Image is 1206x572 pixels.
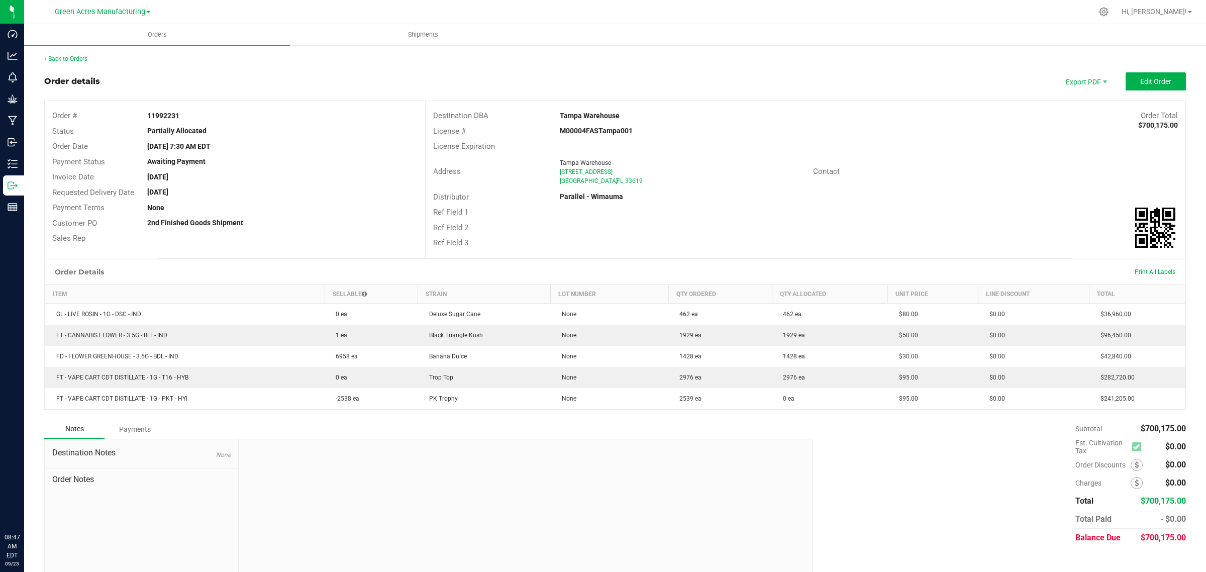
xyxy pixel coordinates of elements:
li: Export PDF [1055,72,1116,90]
span: 33619 [625,177,643,184]
th: Qty Ordered [668,284,772,303]
span: Green Acres Manufacturing [55,8,145,16]
span: 1 ea [331,332,347,339]
span: Calculate cultivation tax [1132,440,1146,453]
span: 1929 ea [778,332,805,339]
span: 2539 ea [674,395,701,402]
span: Customer PO [52,219,97,228]
span: Balance Due [1075,533,1121,542]
span: 0 ea [331,311,347,318]
span: 2976 ea [674,374,701,381]
span: Requested Delivery Date [52,188,134,197]
a: Shipments [290,24,556,45]
span: Shipments [394,30,452,39]
qrcode: 11992231 [1135,208,1175,248]
div: Order details [44,75,100,87]
th: Total [1089,284,1185,303]
span: Order Date [52,142,88,151]
span: [GEOGRAPHIC_DATA] [560,177,618,184]
span: 1428 ea [778,353,805,360]
span: Order # [52,111,77,120]
th: Sellable [325,284,418,303]
strong: Parallel - Wimauma [560,193,623,201]
span: Order Discounts [1075,461,1131,469]
p: 08:47 AM EDT [5,533,20,560]
div: Manage settings [1097,7,1110,17]
strong: Awaiting Payment [147,157,206,165]
span: Ref Field 3 [433,238,468,247]
span: 0 ea [778,395,794,402]
button: Edit Order [1126,72,1186,90]
strong: None [147,204,164,212]
span: License Expiration [433,142,495,151]
span: Order Notes [52,473,231,486]
span: License # [433,127,466,136]
span: Est. Cultivation Tax [1075,439,1128,455]
strong: 11992231 [147,112,179,120]
inline-svg: Reports [8,202,18,212]
th: Line Discount [978,284,1089,303]
span: [STREET_ADDRESS] [560,168,613,175]
span: Ref Field 1 [433,208,468,217]
span: Destination DBA [433,111,488,120]
span: $0.00 [984,332,1005,339]
span: GL - LIVE ROSIN - 1G - DSC - IND [51,311,141,318]
inline-svg: Dashboard [8,29,18,39]
span: Edit Order [1140,77,1171,85]
span: Destination Notes [52,447,231,459]
div: Payments [105,420,165,438]
strong: [DATE] [147,188,168,196]
span: Payment Status [52,157,105,166]
span: 1929 ea [674,332,701,339]
span: Payment Terms [52,203,105,212]
inline-svg: Grow [8,94,18,104]
span: 462 ea [778,311,801,318]
span: $95.00 [894,395,918,402]
span: FT - VAPE CART CDT DISTILLATE - 1G - PKT - HYI [51,395,187,402]
inline-svg: Inbound [8,137,18,147]
span: $50.00 [894,332,918,339]
span: $95.00 [894,374,918,381]
span: $0.00 [1165,442,1186,451]
span: , [616,177,617,184]
span: 0 ea [331,374,347,381]
span: PK Trophy [424,395,458,402]
span: 1428 ea [674,353,701,360]
span: Orders [134,30,180,39]
span: None [557,311,576,318]
p: 09/23 [5,560,20,567]
inline-svg: Monitoring [8,72,18,82]
span: $42,840.00 [1095,353,1131,360]
strong: [DATE] 7:30 AM EDT [147,142,211,150]
span: Invoice Date [52,172,94,181]
span: Ref Field 2 [433,223,468,232]
strong: Tampa Warehouse [560,112,620,120]
span: Banana Dulce [424,353,467,360]
div: Notes [44,420,105,439]
span: 462 ea [674,311,698,318]
span: FL [617,177,623,184]
th: Lot Number [551,284,668,303]
strong: $700,175.00 [1138,121,1178,129]
span: None [557,353,576,360]
span: None [216,451,231,458]
span: Address [433,167,461,176]
span: FD - FLOWER GREENHOUSE - 3.5G - BDL - IND [51,353,178,360]
strong: Partially Allocated [147,127,207,135]
img: Scan me! [1135,208,1175,248]
a: Orders [24,24,290,45]
th: Unit Price [888,284,978,303]
span: Print All Labels [1135,268,1175,275]
strong: 2nd Finished Goods Shipment [147,219,243,227]
th: Strain [418,284,551,303]
span: $36,960.00 [1095,311,1131,318]
span: Deluxe Sugar Cane [424,311,480,318]
strong: [DATE] [147,173,168,181]
span: $96,450.00 [1095,332,1131,339]
span: None [557,374,576,381]
span: $0.00 [984,311,1005,318]
span: $700,175.00 [1141,424,1186,433]
span: Status [52,127,74,136]
span: $0.00 [1165,460,1186,469]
